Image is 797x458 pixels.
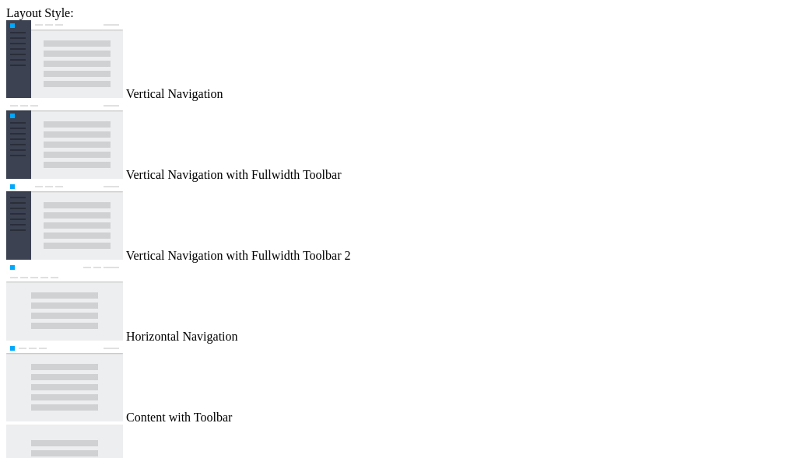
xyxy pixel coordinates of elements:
span: Content with Toolbar [126,411,232,424]
img: content-with-toolbar.jpg [6,344,123,421]
md-radio-button: Vertical Navigation with Fullwidth Toolbar 2 [6,182,791,263]
img: horizontal-nav.jpg [6,263,123,341]
div: Layout Style: [6,6,791,20]
md-radio-button: Horizontal Navigation [6,263,791,344]
img: vertical-nav-with-full-toolbar.jpg [6,101,123,179]
md-radio-button: Vertical Navigation [6,20,791,101]
span: Vertical Navigation with Fullwidth Toolbar [126,168,342,181]
img: vertical-nav.jpg [6,20,123,98]
span: Horizontal Navigation [126,330,238,343]
img: vertical-nav-with-full-toolbar-2.jpg [6,182,123,260]
md-radio-button: Vertical Navigation with Fullwidth Toolbar [6,101,791,182]
span: Vertical Navigation [126,87,223,100]
md-radio-button: Content with Toolbar [6,344,791,425]
span: Vertical Navigation with Fullwidth Toolbar 2 [126,249,351,262]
